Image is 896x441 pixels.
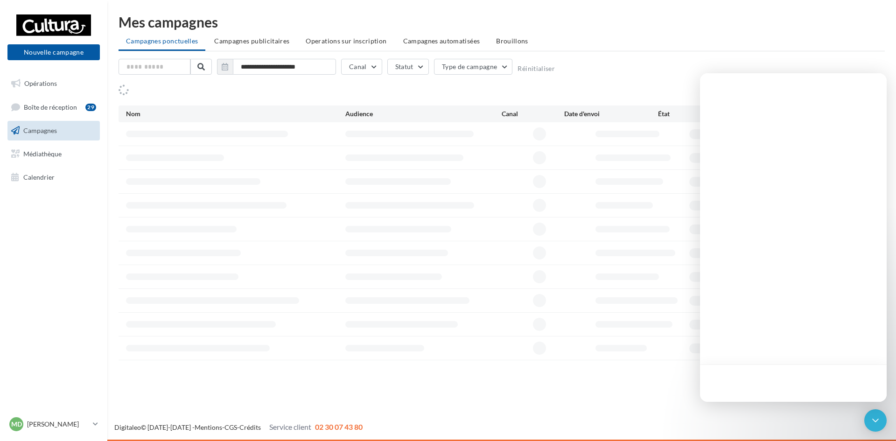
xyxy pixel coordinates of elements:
span: Campagnes automatisées [403,37,480,45]
a: Mentions [195,423,222,431]
div: Audience [345,109,502,119]
span: Calendrier [23,173,55,181]
div: Open Intercom Messenger [864,409,887,432]
a: Crédits [239,423,261,431]
a: Opérations [6,74,102,93]
button: Réinitialiser [518,65,555,72]
p: [PERSON_NAME] [27,420,89,429]
span: Operations sur inscription [306,37,386,45]
div: 29 [85,104,96,111]
div: Mes campagnes [119,15,885,29]
span: 02 30 07 43 80 [315,422,363,431]
span: Boîte de réception [24,103,77,111]
span: Campagnes publicitaires [214,37,289,45]
div: Canal [502,109,564,119]
span: © [DATE]-[DATE] - - - [114,423,363,431]
span: Opérations [24,79,57,87]
a: Campagnes [6,121,102,140]
div: État [658,109,752,119]
button: Nouvelle campagne [7,44,100,60]
span: Service client [269,422,311,431]
span: Médiathèque [23,150,62,158]
span: Campagnes [23,126,57,134]
span: MD [11,420,22,429]
a: Digitaleo [114,423,141,431]
a: Médiathèque [6,144,102,164]
a: CGS [224,423,237,431]
a: Boîte de réception29 [6,97,102,117]
span: Brouillons [496,37,528,45]
button: Canal [341,59,382,75]
button: Statut [387,59,429,75]
div: Nom [126,109,345,119]
a: Calendrier [6,168,102,187]
div: Date d'envoi [564,109,658,119]
a: MD [PERSON_NAME] [7,415,100,433]
button: Type de campagne [434,59,513,75]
